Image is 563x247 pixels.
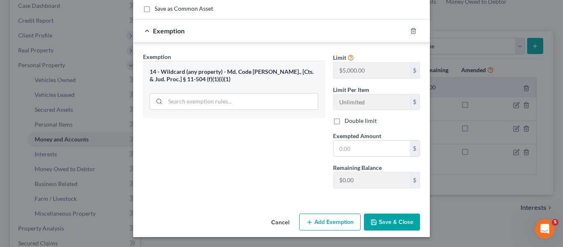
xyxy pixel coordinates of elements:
[410,172,420,188] div: $
[333,163,382,172] label: Remaining Balance
[150,68,318,83] div: 14 - Wildcard (any property) - Md. Code [PERSON_NAME]., [Cts. & Jud. Proc.] § 11-504 (f)(1)(i)(1)
[333,63,410,78] input: --
[333,132,381,139] span: Exempted Amount
[345,117,377,125] label: Double limit
[364,214,420,231] button: Save & Close
[165,94,318,109] input: Search exemption rules...
[265,214,296,231] button: Cancel
[155,5,213,13] label: Save as Common Asset
[333,54,346,61] span: Limit
[333,141,410,156] input: 0.00
[153,27,185,35] span: Exemption
[535,219,555,239] iframe: Intercom live chat
[333,172,410,188] input: --
[410,63,420,78] div: $
[410,94,420,110] div: $
[410,141,420,156] div: $
[333,94,410,110] input: --
[552,219,558,226] span: 5
[299,214,361,231] button: Add Exemption
[333,85,369,94] label: Limit Per Item
[143,53,171,60] span: Exemption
